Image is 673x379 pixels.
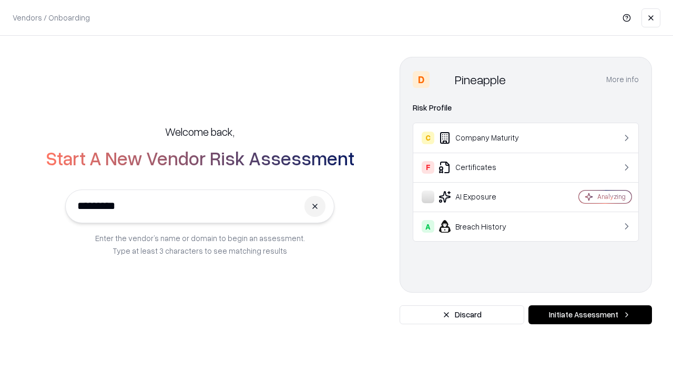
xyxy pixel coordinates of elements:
[422,220,434,233] div: A
[422,132,434,144] div: C
[46,147,354,168] h2: Start A New Vendor Risk Assessment
[422,161,434,174] div: F
[422,161,547,174] div: Certificates
[606,70,639,89] button: More info
[597,192,626,201] div: Analyzing
[434,71,451,88] img: Pineapple
[95,232,305,257] p: Enter the vendor’s name or domain to begin an assessment. Type at least 3 characters to see match...
[455,71,506,88] div: Pineapple
[400,305,524,324] button: Discard
[422,191,547,203] div: AI Exposure
[165,124,234,139] h5: Welcome back,
[13,12,90,23] p: Vendors / Onboarding
[413,71,430,88] div: D
[413,102,639,114] div: Risk Profile
[422,132,547,144] div: Company Maturity
[422,220,547,233] div: Breach History
[528,305,652,324] button: Initiate Assessment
